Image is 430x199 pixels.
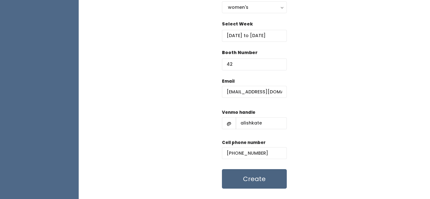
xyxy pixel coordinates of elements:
[222,30,287,42] input: Select week
[222,117,236,129] span: @
[222,86,287,98] input: @ .
[228,4,281,11] div: women's
[222,140,266,146] label: Cell phone number
[222,169,287,189] button: Create
[222,21,253,27] label: Select Week
[222,147,287,159] input: (___) ___-____
[222,49,257,56] label: Booth Number
[222,78,235,85] label: Email
[222,1,287,13] button: women's
[222,58,287,70] input: Booth Number
[222,109,255,116] label: Venmo handle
